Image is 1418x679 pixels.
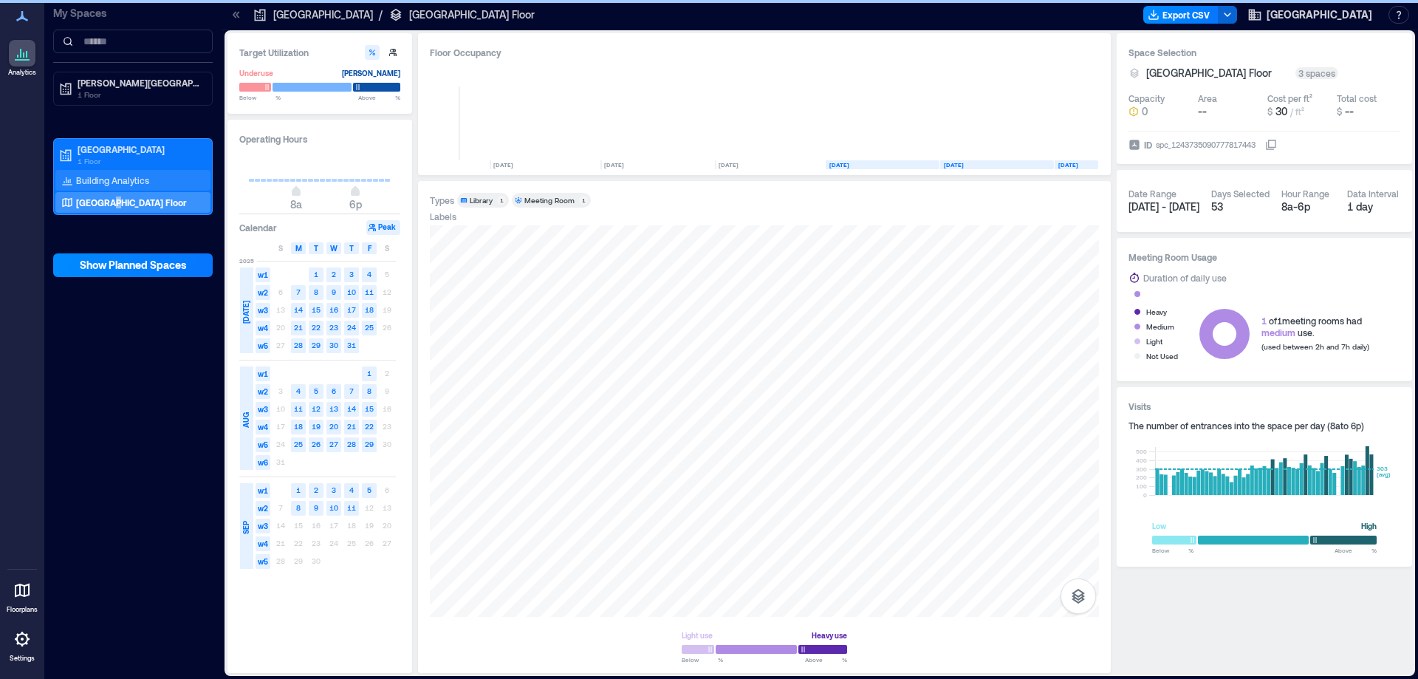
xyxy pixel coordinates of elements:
[290,198,302,211] span: 8a
[367,369,371,378] text: 1
[1267,92,1312,104] div: Cost per ft²
[240,301,252,324] span: [DATE]
[409,7,535,22] p: [GEOGRAPHIC_DATA] Floor
[312,305,321,314] text: 15
[1143,270,1227,285] div: Duration of daily use
[78,143,202,155] p: [GEOGRAPHIC_DATA]
[1136,457,1147,464] tspan: 400
[53,253,213,277] button: Show Planned Spaces
[256,420,270,434] span: w4
[1136,448,1147,455] tspan: 500
[470,195,493,205] div: Library
[1345,105,1354,117] span: --
[1142,104,1148,119] span: 0
[1136,465,1147,473] tspan: 300
[365,422,374,431] text: 22
[1211,199,1270,214] div: 53
[1146,304,1167,319] div: Heavy
[1295,67,1338,79] div: 3 spaces
[1337,106,1342,117] span: $
[1128,92,1165,104] div: Capacity
[719,161,739,168] text: [DATE]
[314,287,318,296] text: 8
[314,485,318,494] text: 2
[53,6,213,21] p: My Spaces
[256,366,270,381] span: w1
[294,323,303,332] text: 21
[329,305,338,314] text: 16
[256,285,270,300] span: w2
[78,89,202,100] p: 1 Floor
[256,402,270,417] span: w3
[1275,105,1287,117] span: 30
[294,341,303,349] text: 28
[296,485,301,494] text: 1
[256,338,270,353] span: w5
[1261,315,1267,326] span: 1
[314,503,318,512] text: 9
[349,386,354,395] text: 7
[366,220,400,235] button: Peak
[1146,66,1289,81] button: [GEOGRAPHIC_DATA] Floor
[1347,199,1401,214] div: 1 day
[1128,250,1400,265] h3: Meeting Room Usage
[682,655,723,664] span: Below %
[256,501,270,516] span: w2
[368,242,371,254] span: F
[76,174,149,186] p: Building Analytics
[294,404,303,413] text: 11
[80,258,187,273] span: Show Planned Spaces
[358,93,400,102] span: Above %
[332,386,336,395] text: 6
[78,155,202,167] p: 1 Floor
[312,341,321,349] text: 29
[329,404,338,413] text: 13
[347,422,356,431] text: 21
[294,422,303,431] text: 18
[1136,482,1147,490] tspan: 100
[365,305,374,314] text: 18
[367,270,371,279] text: 4
[1198,105,1207,117] span: --
[1198,92,1217,104] div: Area
[256,483,270,498] span: w1
[604,161,624,168] text: [DATE]
[240,521,252,534] span: SEP
[312,422,321,431] text: 19
[1261,327,1295,338] span: medium
[239,66,273,81] div: Underuse
[347,287,356,296] text: 10
[379,7,383,22] p: /
[329,341,338,349] text: 30
[314,242,318,254] span: T
[329,323,338,332] text: 23
[579,196,588,205] div: 1
[805,655,847,664] span: Above %
[430,45,1099,60] div: Floor Occupancy
[1058,161,1078,168] text: [DATE]
[365,404,374,413] text: 15
[349,270,354,279] text: 3
[295,242,302,254] span: M
[4,35,41,81] a: Analytics
[1281,199,1335,214] div: 8a - 6p
[256,554,270,569] span: w5
[1335,546,1377,555] span: Above %
[256,303,270,318] span: w3
[1267,7,1372,22] span: [GEOGRAPHIC_DATA]
[1146,349,1178,364] div: Not Used
[1337,92,1377,104] div: Total cost
[1152,546,1193,555] span: Below %
[239,132,400,146] h3: Operating Hours
[1128,399,1400,414] h3: Visits
[1128,45,1400,60] h3: Space Selection
[365,287,374,296] text: 11
[347,503,356,512] text: 11
[497,196,506,205] div: 1
[294,305,303,314] text: 14
[4,621,40,667] a: Settings
[296,503,301,512] text: 8
[1144,137,1152,152] span: ID
[8,68,36,77] p: Analytics
[332,287,336,296] text: 9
